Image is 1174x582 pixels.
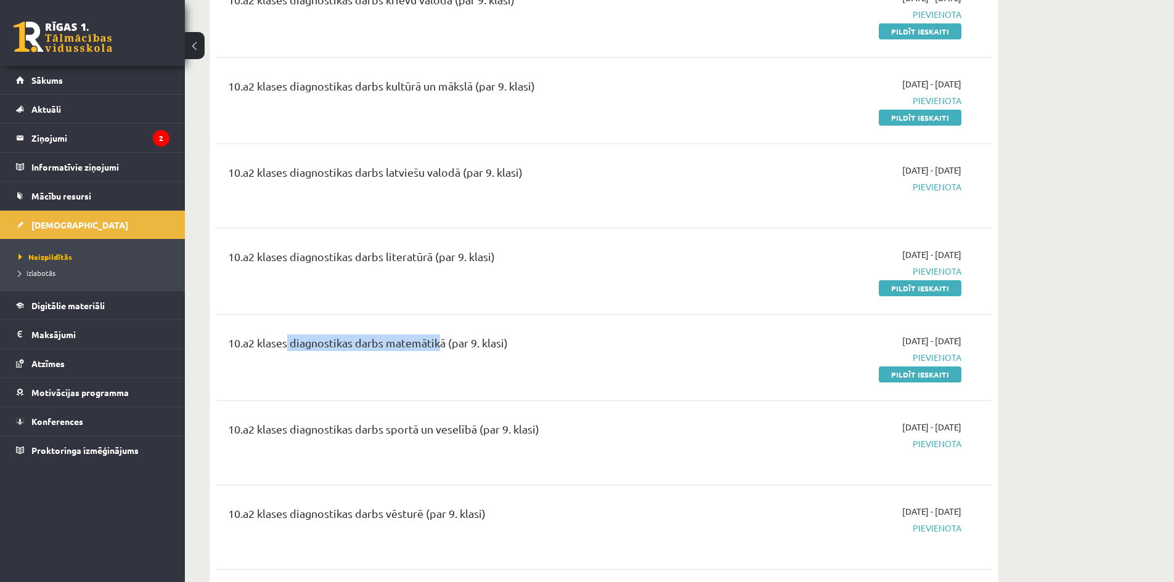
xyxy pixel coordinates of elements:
[31,445,139,456] span: Proktoringa izmēģinājums
[729,437,961,450] span: Pievienota
[228,164,711,187] div: 10.a2 klases diagnostikas darbs latviešu valodā (par 9. klasi)
[879,366,961,382] a: Pildīt ieskaiti
[16,66,169,94] a: Sākums
[16,153,169,181] a: Informatīvie ziņojumi
[228,421,711,443] div: 10.a2 klases diagnostikas darbs sportā un veselībā (par 9. klasi)
[16,436,169,464] a: Proktoringa izmēģinājums
[31,300,105,311] span: Digitālie materiāli
[902,334,961,347] span: [DATE] - [DATE]
[16,291,169,320] a: Digitālie materiāli
[31,153,169,181] legend: Informatīvie ziņojumi
[14,22,112,52] a: Rīgas 1. Tālmācības vidusskola
[16,124,169,152] a: Ziņojumi2
[31,387,129,398] span: Motivācijas programma
[729,94,961,107] span: Pievienota
[16,95,169,123] a: Aktuāli
[16,211,169,239] a: [DEMOGRAPHIC_DATA]
[729,265,961,278] span: Pievienota
[18,252,72,262] span: Neizpildītās
[31,416,83,427] span: Konferences
[16,407,169,435] a: Konferences
[902,78,961,91] span: [DATE] - [DATE]
[18,267,173,278] a: Izlabotās
[729,522,961,535] span: Pievienota
[16,349,169,378] a: Atzīmes
[729,8,961,21] span: Pievienota
[228,248,711,271] div: 10.a2 klases diagnostikas darbs literatūrā (par 9. klasi)
[31,75,63,86] span: Sākums
[16,182,169,210] a: Mācību resursi
[902,164,961,177] span: [DATE] - [DATE]
[879,280,961,296] a: Pildīt ieskaiti
[16,320,169,349] a: Maksājumi
[729,351,961,364] span: Pievienota
[902,505,961,518] span: [DATE] - [DATE]
[902,421,961,434] span: [DATE] - [DATE]
[153,130,169,147] i: 2
[729,180,961,193] span: Pievienota
[31,358,65,369] span: Atzīmes
[879,110,961,126] a: Pildīt ieskaiti
[18,251,173,262] a: Neizpildītās
[18,268,55,278] span: Izlabotās
[31,124,169,152] legend: Ziņojumi
[879,23,961,39] a: Pildīt ieskaiti
[228,505,711,528] div: 10.a2 klases diagnostikas darbs vēsturē (par 9. klasi)
[902,248,961,261] span: [DATE] - [DATE]
[31,320,169,349] legend: Maksājumi
[16,378,169,406] a: Motivācijas programma
[228,334,711,357] div: 10.a2 klases diagnostikas darbs matemātikā (par 9. klasi)
[31,190,91,201] span: Mācību resursi
[31,219,128,230] span: [DEMOGRAPHIC_DATA]
[31,103,61,115] span: Aktuāli
[228,78,711,100] div: 10.a2 klases diagnostikas darbs kultūrā un mākslā (par 9. klasi)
